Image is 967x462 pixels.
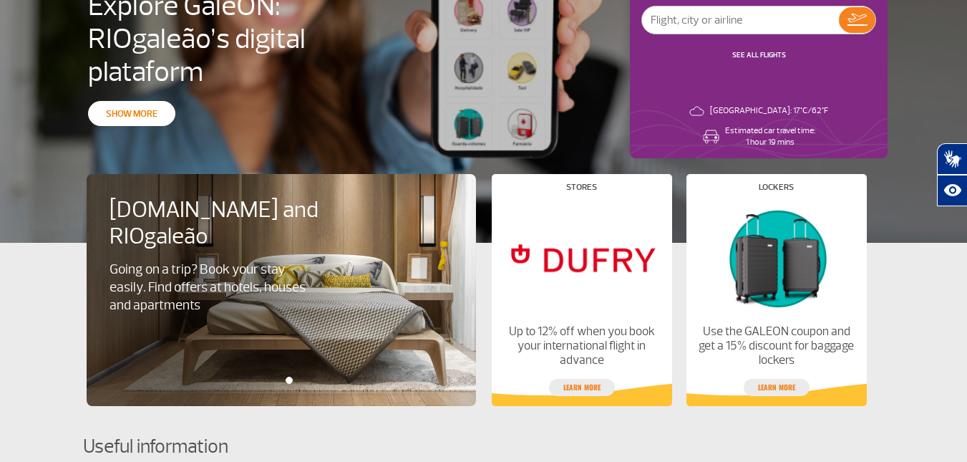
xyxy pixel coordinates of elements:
[937,143,967,175] button: Abrir tradutor de língua de sinais.
[698,203,854,313] img: Lockers
[732,50,786,59] a: SEE ALL FLIGHTS
[710,105,828,117] p: [GEOGRAPHIC_DATA]: 17°C/62°F
[744,379,810,396] a: Learn more
[549,379,615,396] a: Learn more
[110,261,313,314] p: Going on a trip? Book your stay easily. Find offers at hotels, houses and apartments
[937,175,967,206] button: Abrir recursos assistivos.
[725,125,815,148] p: Estimated car travel time: 1 hour 19 mins
[759,183,794,191] h4: Lockers
[642,6,839,34] input: Flight, city or airline
[110,197,453,314] a: [DOMAIN_NAME] and RIOgaleãoGoing on a trip? Book your stay easily. Find offers at hotels, houses ...
[566,183,597,191] h4: Stores
[83,433,885,460] h4: Useful information
[503,203,659,313] img: Stores
[110,197,337,250] h4: [DOMAIN_NAME] and RIOgaleão
[698,324,854,367] p: Use the GALEON coupon and get a 15% discount for baggage lockers
[503,324,659,367] p: Up to 12% off when you book your international flight in advance
[937,143,967,206] div: Plugin de acessibilidade da Hand Talk.
[728,49,790,61] button: SEE ALL FLIGHTS
[88,101,175,126] a: Show more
